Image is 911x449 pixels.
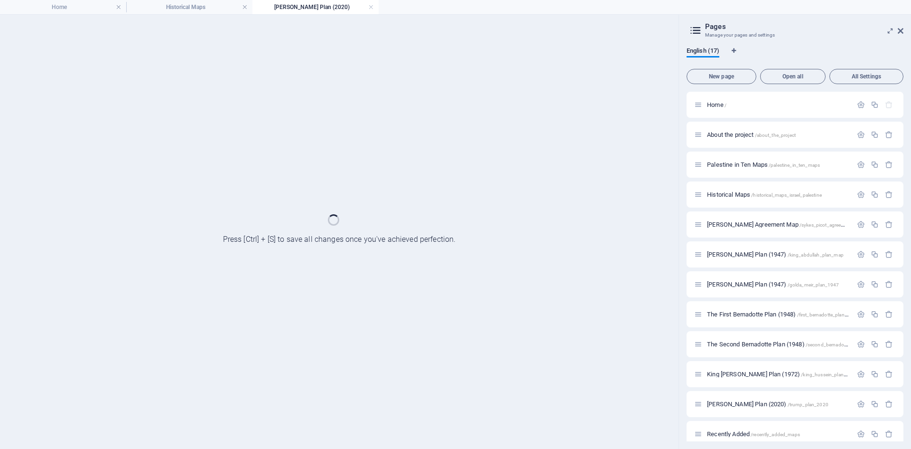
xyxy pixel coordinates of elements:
div: Duplicate [871,101,879,109]
span: Click to open page [707,430,800,438]
span: /king_abdullah_plan_map [788,252,844,258]
div: Recently Added/recently_added_maps [704,431,852,437]
span: /first_bernadotte_plan_1948 [797,312,859,317]
span: New page [691,74,752,79]
div: King [PERSON_NAME] Plan (1972)/king_hussein_plan_1972 [704,371,852,377]
div: Duplicate [871,131,879,139]
span: /sykes_picot_agreement_plan [799,222,864,228]
div: Remove [885,131,893,139]
span: Click to open page [707,311,858,318]
div: Remove [885,220,893,229]
div: Remove [885,280,893,288]
div: Duplicate [871,280,879,288]
div: Settings [857,430,865,438]
div: [PERSON_NAME] Agreement Map/sykes_picot_agreement_plan [704,221,852,228]
div: Remove [885,430,893,438]
div: Duplicate [871,250,879,258]
button: New page [687,69,756,84]
div: [PERSON_NAME] Plan (1947)/king_abdullah_plan_map [704,251,852,258]
div: Duplicate [871,370,879,378]
div: The startpage cannot be deleted [885,101,893,109]
button: All Settings [829,69,903,84]
div: Settings [857,280,865,288]
div: Settings [857,370,865,378]
div: Historical Maps/historical_maps_israel_palestine [704,191,852,198]
div: Duplicate [871,161,879,169]
div: Settings [857,340,865,348]
div: Remove [885,400,893,408]
div: Language Tabs [687,47,903,65]
span: [PERSON_NAME] Agreement Map [707,221,864,228]
div: Remove [885,161,893,169]
h3: Manage your pages and settings [705,31,884,39]
div: Settings [857,310,865,318]
span: Click to open page [707,371,857,378]
h2: Pages [705,22,903,31]
span: Palestine in Ten Maps [707,161,820,168]
div: [PERSON_NAME] Plan (1947)/golda_meir_plan_1947 [704,281,852,287]
span: /second_bernadotte_plan_1948 [806,342,875,347]
div: Duplicate [871,340,879,348]
div: Remove [885,370,893,378]
span: /king_hussein_plan_1972 [801,372,857,377]
div: Palestine in Ten Maps/palestine_in_ten_maps [704,162,852,168]
span: Click to open page [707,281,839,288]
div: Remove [885,310,893,318]
div: Home/ [704,102,852,108]
div: Duplicate [871,191,879,199]
div: Duplicate [871,310,879,318]
div: Duplicate [871,220,879,229]
span: Click to open page [707,401,828,408]
button: Open all [760,69,826,84]
div: Remove [885,340,893,348]
span: Historical Maps [707,191,822,198]
span: /about_the_project [755,133,796,138]
h4: Historical Maps [126,2,252,12]
span: English (17) [687,45,719,58]
div: Settings [857,161,865,169]
span: Open all [764,74,821,79]
span: /recently_added_maps [751,432,800,437]
div: About the project/about_the_project [704,132,852,138]
div: Settings [857,101,865,109]
div: Settings [857,191,865,199]
span: About the project [707,131,796,138]
span: / [725,103,726,108]
div: Remove [885,191,893,199]
div: Settings [857,250,865,258]
span: /golda_meir_plan_1947 [788,282,839,287]
div: Settings [857,400,865,408]
div: Settings [857,131,865,139]
div: [PERSON_NAME] Plan (2020)/trump_plan_2020 [704,401,852,407]
h4: [PERSON_NAME] Plan (2020) [252,2,379,12]
div: Settings [857,220,865,229]
div: The Second Bernadotte Plan (1948)/second_bernadotte_plan_1948 [704,341,852,347]
span: /historical_maps_israel_palestine [751,192,822,198]
span: [PERSON_NAME] Plan (1947) [707,251,844,258]
div: Duplicate [871,400,879,408]
span: Click to open page [707,341,875,348]
div: Remove [885,250,893,258]
div: Duplicate [871,430,879,438]
span: Home [707,101,726,108]
span: /palestine_in_ten_maps [769,162,820,168]
span: /trump_plan_2020 [788,402,828,407]
div: The First Bernadotte Plan (1948)/first_bernadotte_plan_1948 [704,311,852,317]
span: All Settings [834,74,899,79]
